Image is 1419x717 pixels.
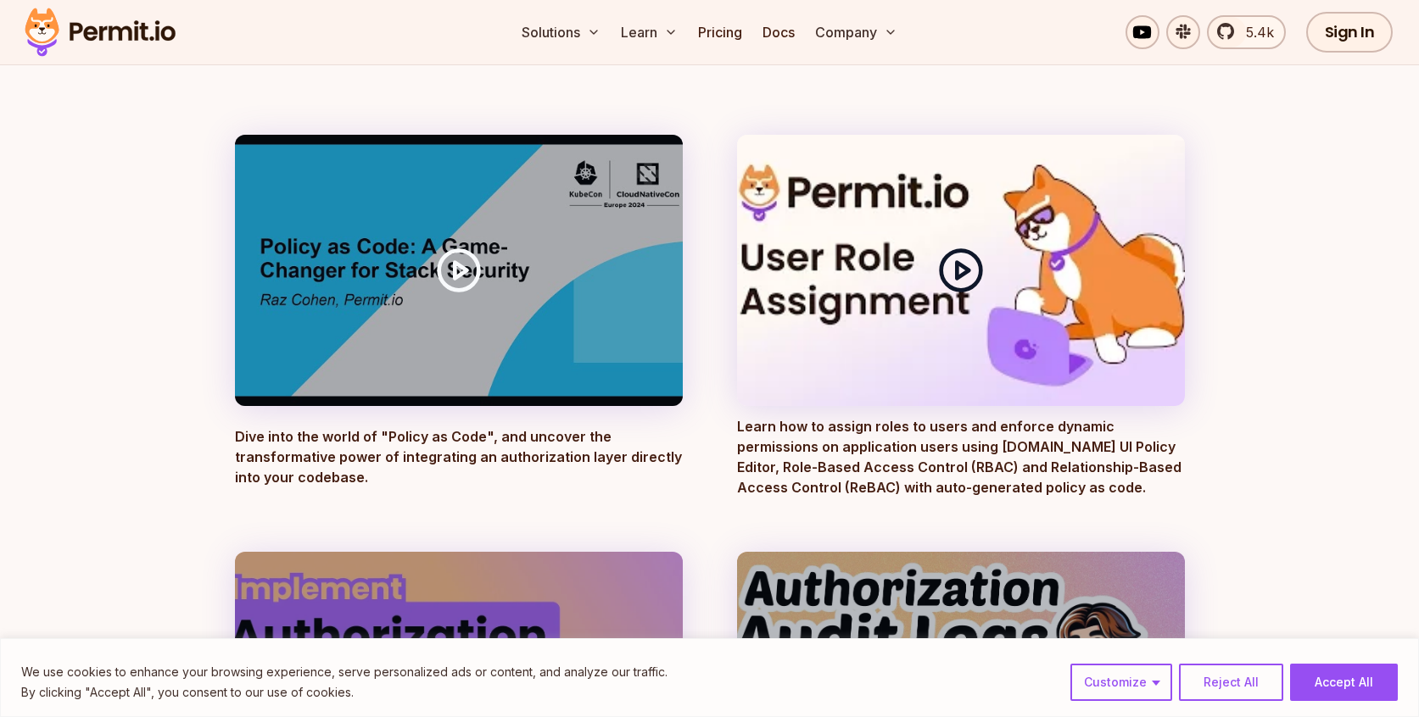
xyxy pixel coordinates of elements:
[1207,15,1286,49] a: 5.4k
[691,15,749,49] a: Pricing
[515,15,607,49] button: Solutions
[756,15,802,49] a: Docs
[737,416,1185,497] p: Learn how to assign roles to users and enforce dynamic permissions on application users using [DO...
[1290,664,1398,701] button: Accept All
[17,3,183,61] img: Permit logo
[1070,664,1172,701] button: Customize
[808,15,904,49] button: Company
[235,426,683,497] p: Dive into the world of "Policy as Code", and uncover the transformative power of integrating an a...
[21,682,668,703] p: By clicking "Accept All", you consent to our use of cookies.
[21,662,668,682] p: We use cookies to enhance your browsing experience, serve personalized ads or content, and analyz...
[614,15,684,49] button: Learn
[1179,664,1283,701] button: Reject All
[1236,22,1274,42] span: 5.4k
[1306,12,1394,53] a: Sign In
